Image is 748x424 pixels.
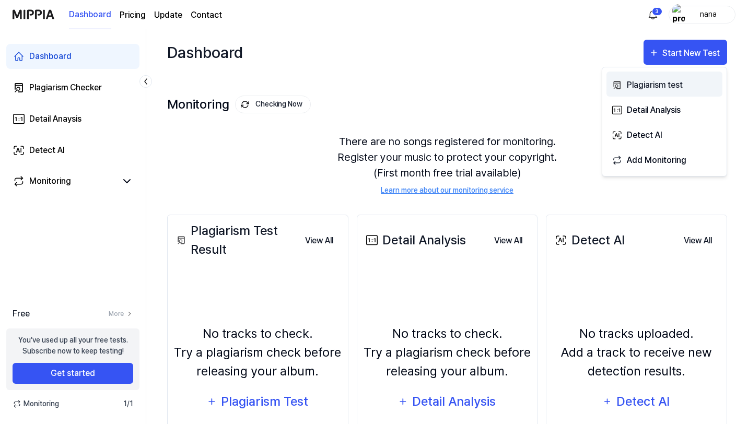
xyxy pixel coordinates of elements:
div: Detect AI [627,128,718,142]
img: monitoring Icon [240,99,250,109]
button: Checking Now [235,96,311,113]
a: Dashboard [6,44,139,69]
a: Plagiarism Checker [6,75,139,100]
button: Detail Analysis [391,389,503,414]
img: profile [672,4,685,25]
button: Add Monitoring [606,147,722,172]
div: Monitoring [29,175,71,187]
a: Update [154,9,182,21]
button: View All [675,230,720,251]
div: Dashboard [167,40,243,65]
a: More [109,309,133,319]
div: You’ve used up all your free tests. Subscribe now to keep testing! [18,335,128,357]
button: Plagiarism Test [200,389,315,414]
div: 3 [652,7,662,16]
div: Plagiarism Checker [29,81,102,94]
div: No tracks uploaded. Add a track to receive new detection results. [553,324,720,381]
div: Monitoring [167,96,311,113]
div: No tracks to check. Try a plagiarism check before releasing your album. [364,324,531,381]
div: Detect AI [553,231,625,250]
span: 1 / 1 [123,398,133,409]
button: Detail Analysis [606,97,722,122]
div: Detail Analysis [627,103,718,117]
div: Plagiarism Test Result [174,221,297,259]
div: There are no songs registered for monitoring. Register your music to protect your copyright. (Fir... [167,121,727,208]
div: Start New Test [662,46,722,60]
div: nana [688,8,729,20]
button: Plagiarism test [606,72,722,97]
button: 알림3 [645,6,661,23]
div: Detect AI [615,392,671,411]
button: View All [297,230,342,251]
button: View All [486,230,531,251]
a: Pricing [120,9,146,21]
span: Monitoring [13,398,59,409]
a: Detect AI [6,138,139,163]
div: Detect AI [29,144,65,157]
div: Plagiarism test [627,78,718,92]
a: Dashboard [69,1,111,29]
div: Detail Analysis [364,231,466,250]
button: Detect AI [596,389,677,414]
button: Start New Test [644,40,727,65]
a: Learn more about our monitoring service [381,185,513,196]
div: Dashboard [29,50,72,63]
a: Monitoring [13,175,116,187]
button: profilenana [669,6,735,23]
div: No tracks to check. Try a plagiarism check before releasing your album. [174,324,342,381]
div: Detail Anaysis [29,113,81,125]
img: 알림 [647,8,659,21]
a: Detail Anaysis [6,107,139,132]
button: Get started [13,363,133,384]
button: Detect AI [606,122,722,147]
div: Plagiarism Test [220,392,309,411]
div: Detail Analysis [412,392,497,411]
span: Free [13,308,30,320]
a: Contact [191,9,222,21]
div: Add Monitoring [627,154,718,167]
